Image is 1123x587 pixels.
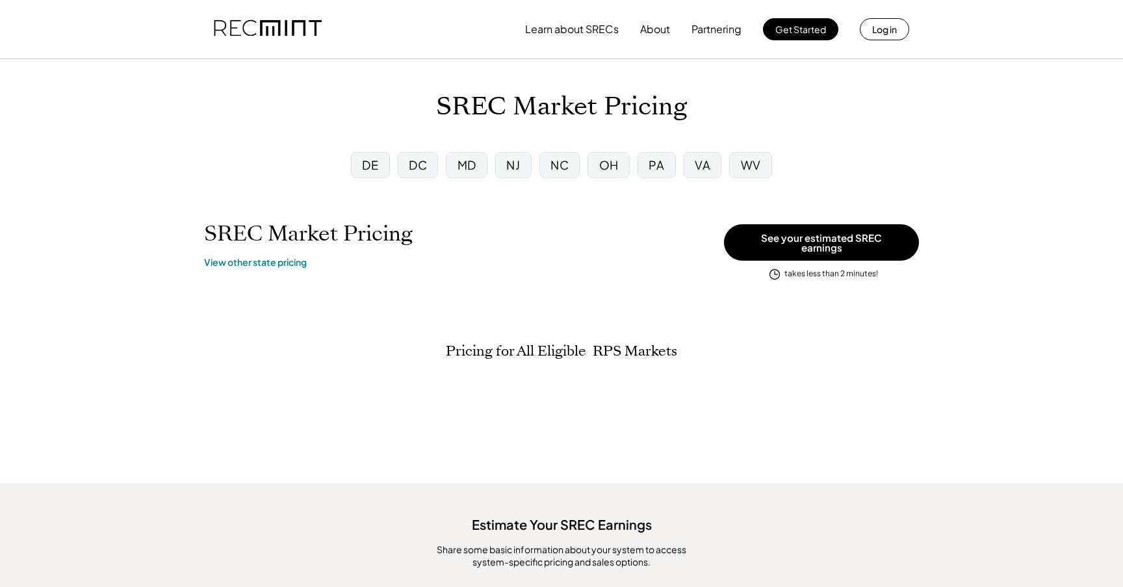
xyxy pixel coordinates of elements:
div: DE [362,157,378,173]
div: NC [550,157,569,173]
img: recmint-logotype%403x.png [214,7,322,51]
div: MD [458,157,476,173]
div: WV [741,157,761,173]
button: Learn about SRECs [525,16,619,42]
button: About [640,16,670,42]
h1: SREC Market Pricing [204,221,413,246]
div: DC [409,157,427,173]
button: Partnering [691,16,742,42]
div: takes less than 2 minutes! [784,268,878,280]
button: Get Started [763,18,838,40]
h1: SREC Market Pricing [436,92,687,122]
a: View other state pricing [204,256,307,269]
div: Estimate Your SREC Earnings [13,509,1110,534]
div: ​Share some basic information about your system to access system-specific pricing and sales options. [419,543,704,569]
button: See your estimated SREC earnings [724,224,919,261]
h2: Pricing for All Eligible RPS Markets [446,343,677,359]
div: NJ [506,157,520,173]
button: Log in [860,18,909,40]
div: PA [649,157,664,173]
div: VA [695,157,710,173]
div: OH [599,157,619,173]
